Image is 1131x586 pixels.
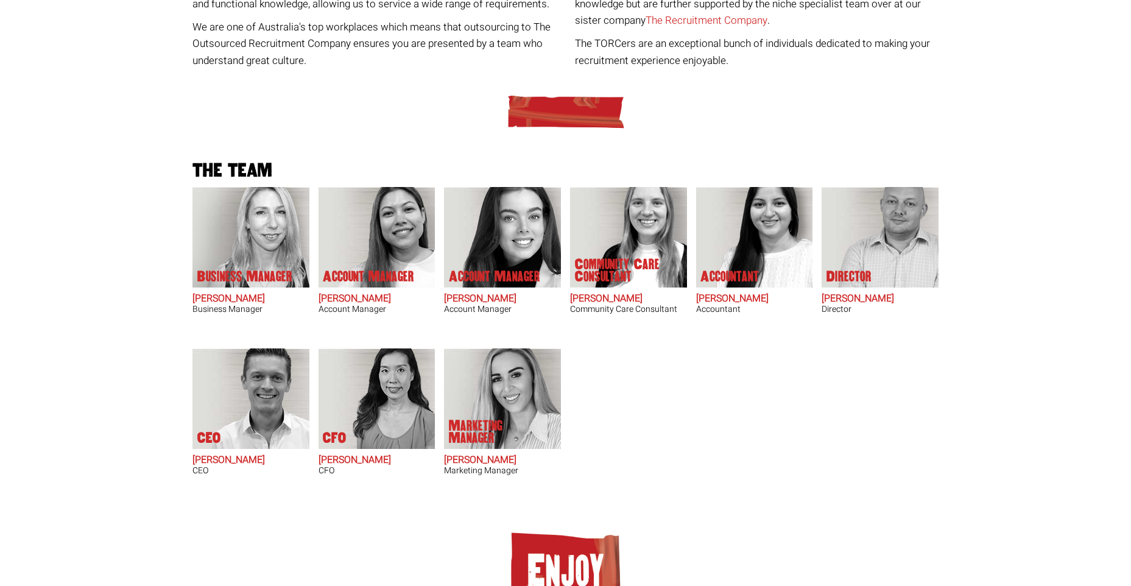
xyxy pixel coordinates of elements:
img: Kritika Shrestha does Account Manager [318,187,435,288]
h3: CFO [319,466,435,475]
h2: [PERSON_NAME] [444,455,561,466]
img: Monique Rodrigues does Marketing Manager [444,348,561,449]
p: Director [826,270,872,283]
h2: [PERSON_NAME] [570,294,687,305]
h2: [PERSON_NAME] [192,455,309,466]
h3: Business Manager [192,305,309,314]
img: Geoff Millar's our CEO [206,348,309,449]
a: The Recruitment Company [646,13,767,28]
h3: Director [822,305,939,314]
h2: The team [188,161,943,180]
p: Business Manager [197,270,292,283]
h3: Marketing Manager [444,466,561,475]
p: Accountant [700,270,759,283]
h2: [PERSON_NAME] [696,294,813,305]
h3: CEO [192,466,309,475]
h2: [PERSON_NAME] [319,455,435,466]
img: Simran Kaur does Accountant [709,187,812,288]
p: Account Manager [449,270,540,283]
h2: [PERSON_NAME] [822,294,939,305]
p: Community Care Consultant [575,258,672,283]
img: Simon Moss's our Director [835,187,939,288]
img: Daisy Hamer does Account Manager [444,187,561,288]
h2: [PERSON_NAME] [319,294,435,305]
p: CEO [197,432,220,444]
img: Anna Reddy does Community Care Consultant [583,187,687,288]
h2: [PERSON_NAME] [192,294,309,305]
h3: Community Care Consultant [570,305,687,314]
img: Laura Yang's our CFO [331,348,435,449]
p: The TORCers are an exceptional bunch of individuals dedicated to making your recruitment experien... [575,35,948,68]
img: Frankie Gaffney's our Business Manager [192,187,309,288]
p: CFO [323,432,346,444]
h3: Account Manager [444,305,561,314]
h3: Accountant [696,305,813,314]
h2: [PERSON_NAME] [444,294,561,305]
p: We are one of Australia's top workplaces which means that outsourcing to The Outsourced Recruitme... [192,19,566,69]
h3: Account Manager [319,305,435,314]
p: Account Manager [323,270,414,283]
p: Marketing Manager [449,420,546,444]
